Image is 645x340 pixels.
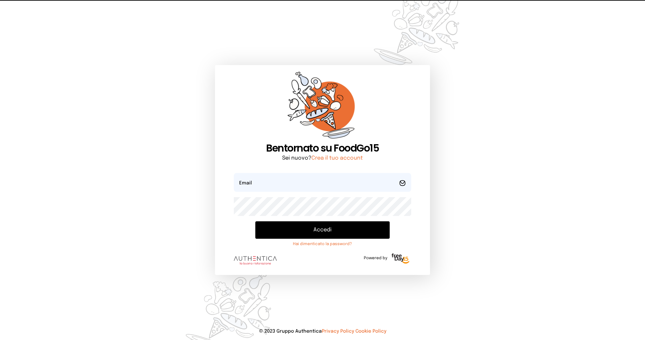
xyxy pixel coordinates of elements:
[234,256,277,265] img: logo.8f33a47.png
[288,72,357,143] img: sticker-orange.65babaf.png
[364,256,387,261] span: Powered by
[355,329,386,334] a: Cookie Policy
[11,328,634,335] p: © 2023 Gruppo Authentica
[234,142,411,154] h1: Bentornato su FoodGo15
[234,154,411,162] p: Sei nuovo?
[390,252,411,266] img: logo-freeday.3e08031.png
[322,329,354,334] a: Privacy Policy
[255,221,390,239] button: Accedi
[255,241,390,247] a: Hai dimenticato la password?
[311,155,363,161] a: Crea il tuo account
